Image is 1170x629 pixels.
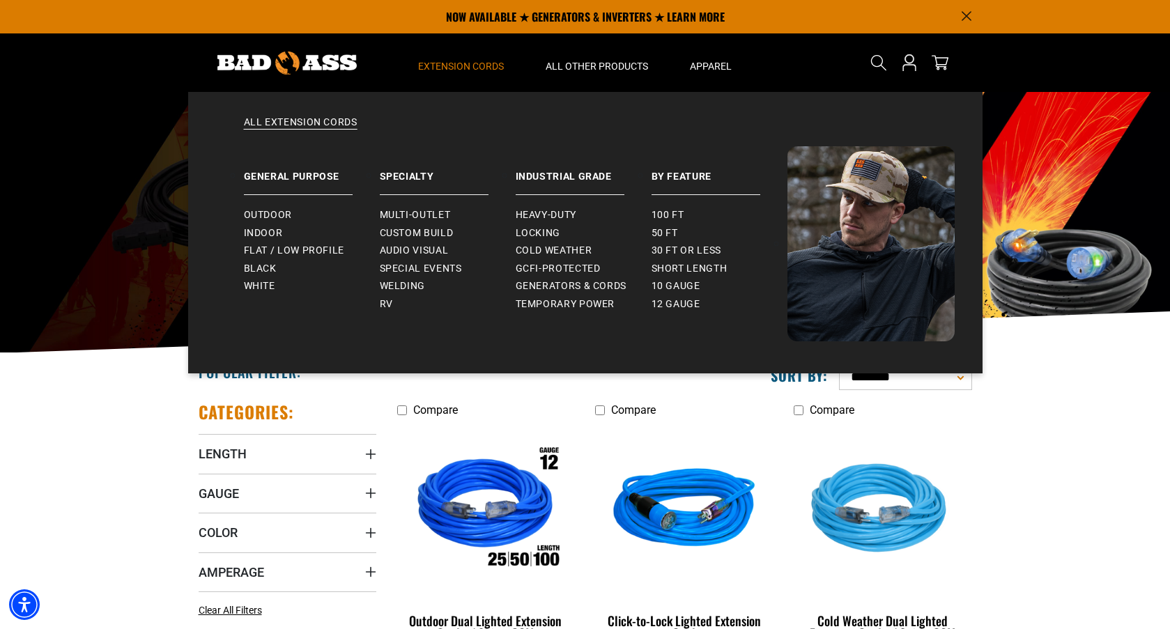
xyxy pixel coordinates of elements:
[652,260,787,278] a: Short Length
[525,33,669,92] summary: All Other Products
[516,224,652,242] a: Locking
[516,263,601,275] span: GCFI-Protected
[898,33,921,92] a: Open this option
[244,260,380,278] a: Black
[199,605,262,616] span: Clear All Filters
[199,486,239,502] span: Gauge
[199,474,376,513] summary: Gauge
[596,430,772,591] img: blue
[669,33,753,92] summary: Apparel
[652,227,678,240] span: 50 ft
[418,60,504,72] span: Extension Cords
[244,224,380,242] a: Indoor
[244,244,345,257] span: Flat / Low Profile
[244,263,277,275] span: Black
[244,146,380,195] a: General Purpose
[652,295,787,313] a: 12 gauge
[611,403,656,417] span: Compare
[244,277,380,295] a: White
[244,209,292,222] span: Outdoor
[380,244,449,257] span: Audio Visual
[810,403,854,417] span: Compare
[244,280,275,293] span: White
[652,277,787,295] a: 10 gauge
[380,295,516,313] a: RV
[690,60,732,72] span: Apparel
[380,227,454,240] span: Custom Build
[516,209,576,222] span: Heavy-Duty
[652,146,787,195] a: By Feature
[652,298,700,311] span: 12 gauge
[199,525,238,541] span: Color
[652,206,787,224] a: 100 ft
[380,298,393,311] span: RV
[652,242,787,260] a: 30 ft or less
[516,277,652,295] a: Generators & Cords
[216,116,955,146] a: All Extension Cords
[380,146,516,195] a: Specialty
[516,244,592,257] span: Cold Weather
[9,589,40,620] div: Accessibility Menu
[546,60,648,72] span: All Other Products
[652,280,700,293] span: 10 gauge
[199,446,247,462] span: Length
[652,244,721,257] span: 30 ft or less
[380,206,516,224] a: Multi-Outlet
[787,146,955,341] img: Bad Ass Extension Cords
[244,227,283,240] span: Indoor
[380,277,516,295] a: Welding
[516,242,652,260] a: Cold Weather
[771,366,828,385] label: Sort by:
[217,52,357,75] img: Bad Ass Extension Cords
[652,263,728,275] span: Short Length
[380,280,425,293] span: Welding
[380,263,462,275] span: Special Events
[516,260,652,278] a: GCFI-Protected
[516,146,652,195] a: Industrial Grade
[516,298,615,311] span: Temporary Power
[199,434,376,473] summary: Length
[397,33,525,92] summary: Extension Cords
[398,430,574,591] img: Outdoor Dual Lighted Extension Cord w/ Safety CGM
[516,280,627,293] span: Generators & Cords
[516,295,652,313] a: Temporary Power
[199,564,264,580] span: Amperage
[199,552,376,591] summary: Amperage
[380,242,516,260] a: Audio Visual
[868,52,890,74] summary: Search
[652,209,684,222] span: 100 ft
[199,513,376,552] summary: Color
[244,242,380,260] a: Flat / Low Profile
[929,54,951,71] a: cart
[380,209,451,222] span: Multi-Outlet
[652,224,787,242] a: 50 ft
[199,603,268,618] a: Clear All Filters
[516,206,652,224] a: Heavy-Duty
[199,363,301,381] h2: Popular Filter:
[380,224,516,242] a: Custom Build
[413,403,458,417] span: Compare
[380,260,516,278] a: Special Events
[516,227,560,240] span: Locking
[795,430,971,591] img: Light Blue
[244,206,380,224] a: Outdoor
[199,401,295,423] h2: Categories:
